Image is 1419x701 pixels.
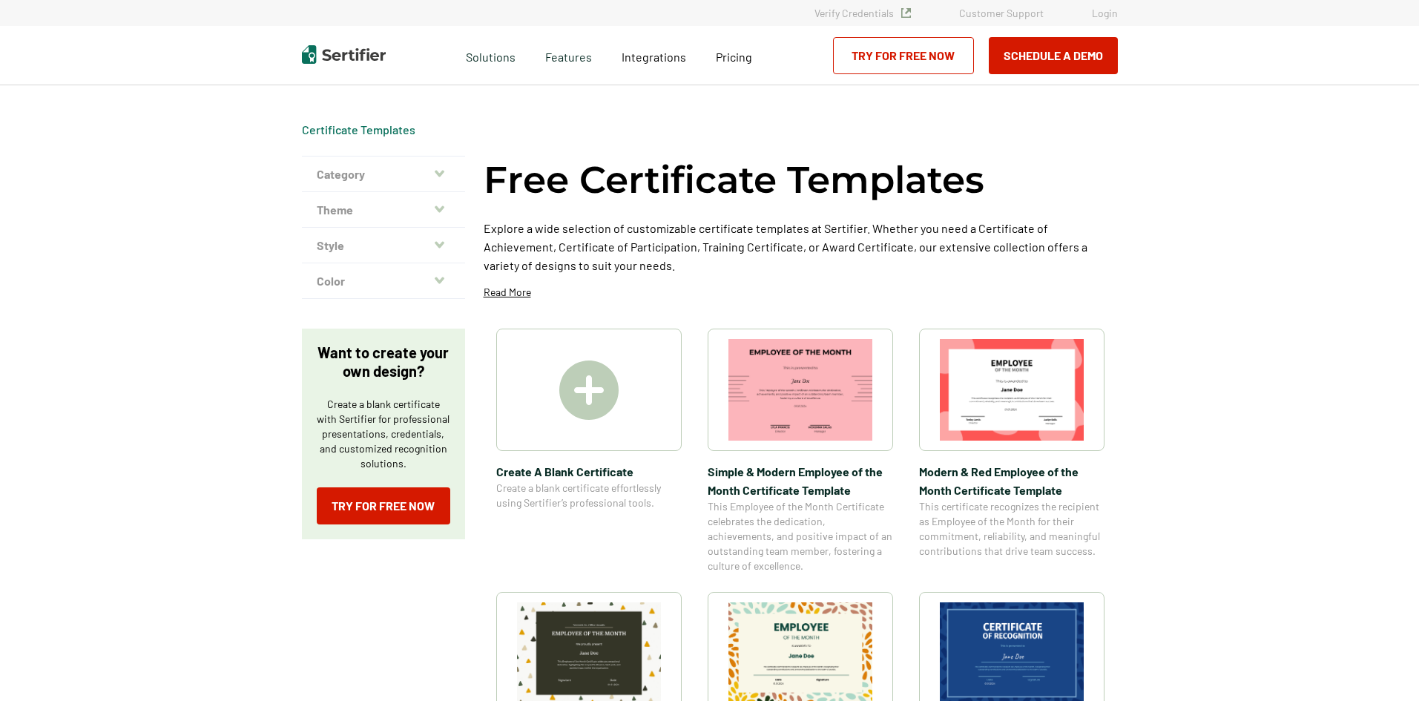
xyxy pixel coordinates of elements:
[302,45,386,64] img: Sertifier | Digital Credentialing Platform
[622,50,686,64] span: Integrations
[708,499,893,573] span: This Employee of the Month Certificate celebrates the dedication, achievements, and positive impa...
[708,329,893,573] a: Simple & Modern Employee of the Month Certificate TemplateSimple & Modern Employee of the Month C...
[496,481,682,510] span: Create a blank certificate effortlessly using Sertifier’s professional tools.
[302,263,465,299] button: Color
[484,285,531,300] p: Read More
[814,7,911,19] a: Verify Credentials
[317,343,450,381] p: Want to create your own design?
[901,8,911,18] img: Verified
[466,46,516,65] span: Solutions
[1092,7,1118,19] a: Login
[833,37,974,74] a: Try for Free Now
[940,339,1084,441] img: Modern & Red Employee of the Month Certificate Template
[708,462,893,499] span: Simple & Modern Employee of the Month Certificate Template
[302,157,465,192] button: Category
[302,122,415,136] a: Certificate Templates
[302,122,415,137] div: Breadcrumb
[716,46,752,65] a: Pricing
[559,361,619,420] img: Create A Blank Certificate
[545,46,592,65] span: Features
[959,7,1044,19] a: Customer Support
[317,487,450,524] a: Try for Free Now
[622,46,686,65] a: Integrations
[716,50,752,64] span: Pricing
[302,192,465,228] button: Theme
[484,219,1118,274] p: Explore a wide selection of customizable certificate templates at Sertifier. Whether you need a C...
[919,499,1104,559] span: This certificate recognizes the recipient as Employee of the Month for their commitment, reliabil...
[728,339,872,441] img: Simple & Modern Employee of the Month Certificate Template
[919,329,1104,573] a: Modern & Red Employee of the Month Certificate TemplateModern & Red Employee of the Month Certifi...
[302,228,465,263] button: Style
[919,462,1104,499] span: Modern & Red Employee of the Month Certificate Template
[484,156,984,204] h1: Free Certificate Templates
[317,397,450,471] p: Create a blank certificate with Sertifier for professional presentations, credentials, and custom...
[496,462,682,481] span: Create A Blank Certificate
